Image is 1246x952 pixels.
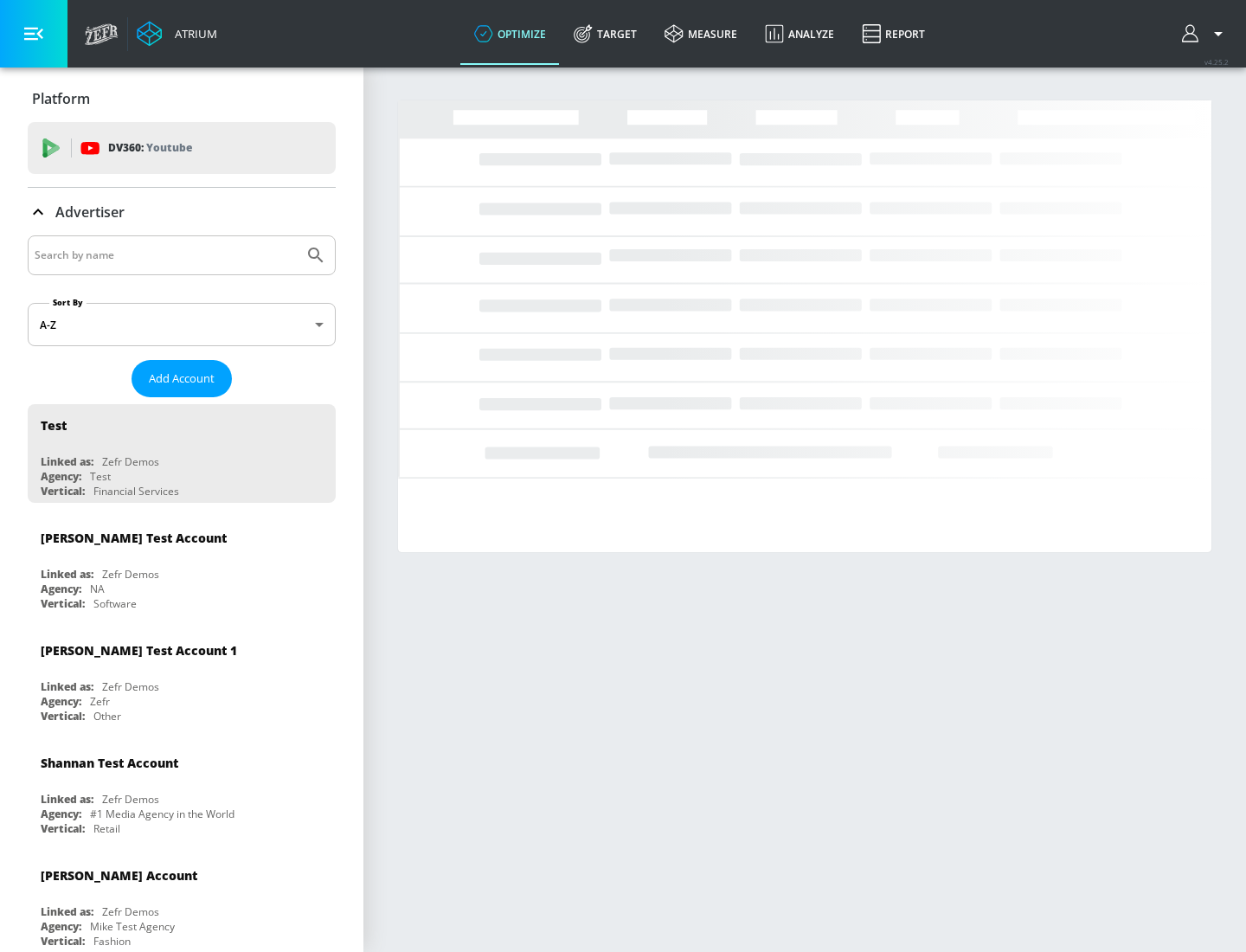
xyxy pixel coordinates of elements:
[460,3,560,65] a: optimize
[848,3,939,65] a: Report
[93,934,131,949] div: Fashion
[651,3,751,65] a: measure
[41,867,197,884] div: [PERSON_NAME] Account
[751,3,848,65] a: Analyze
[102,679,159,694] div: Zefr Demos
[102,792,159,807] div: Zefr Demos
[41,454,93,469] div: Linked as:
[35,244,297,267] input: Search by name
[28,74,336,123] div: Platform
[41,484,85,499] div: Vertical:
[28,629,336,728] div: [PERSON_NAME] Test Account 1Linked as:Zefr DemosAgency:ZefrVertical:Other
[32,89,90,108] p: Platform
[41,755,178,771] div: Shannan Test Account
[28,122,336,174] div: DV360: Youtube
[41,934,85,949] div: Vertical:
[102,567,159,582] div: Zefr Demos
[28,404,336,503] div: TestLinked as:Zefr DemosAgency:TestVertical:Financial Services
[102,454,159,469] div: Zefr Demos
[560,3,651,65] a: Target
[149,369,215,389] span: Add Account
[55,203,125,222] p: Advertiser
[93,709,121,724] div: Other
[108,138,192,158] p: DV360:
[146,138,192,157] p: Youtube
[132,360,232,397] button: Add Account
[168,26,217,42] div: Atrium
[28,303,336,346] div: A-Z
[49,297,87,308] label: Sort By
[90,469,111,484] div: Test
[41,694,81,709] div: Agency:
[41,582,81,596] div: Agency:
[137,21,217,47] a: Atrium
[93,596,137,611] div: Software
[41,469,81,484] div: Agency:
[41,904,93,919] div: Linked as:
[28,742,336,840] div: Shannan Test AccountLinked as:Zefr DemosAgency:#1 Media Agency in the WorldVertical:Retail
[41,792,93,807] div: Linked as:
[102,904,159,919] div: Zefr Demos
[28,517,336,615] div: [PERSON_NAME] Test AccountLinked as:Zefr DemosAgency:NAVertical:Software
[93,484,179,499] div: Financial Services
[41,596,85,611] div: Vertical:
[41,417,67,434] div: Test
[1204,57,1229,67] span: v 4.25.2
[41,530,227,546] div: [PERSON_NAME] Test Account
[41,709,85,724] div: Vertical:
[90,582,105,596] div: NA
[41,919,81,934] div: Agency:
[41,821,85,836] div: Vertical:
[90,919,175,934] div: Mike Test Agency
[41,567,93,582] div: Linked as:
[93,821,120,836] div: Retail
[41,679,93,694] div: Linked as:
[41,642,237,659] div: [PERSON_NAME] Test Account 1
[28,188,336,236] div: Advertiser
[90,807,234,821] div: #1 Media Agency in the World
[90,694,110,709] div: Zefr
[41,807,81,821] div: Agency:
